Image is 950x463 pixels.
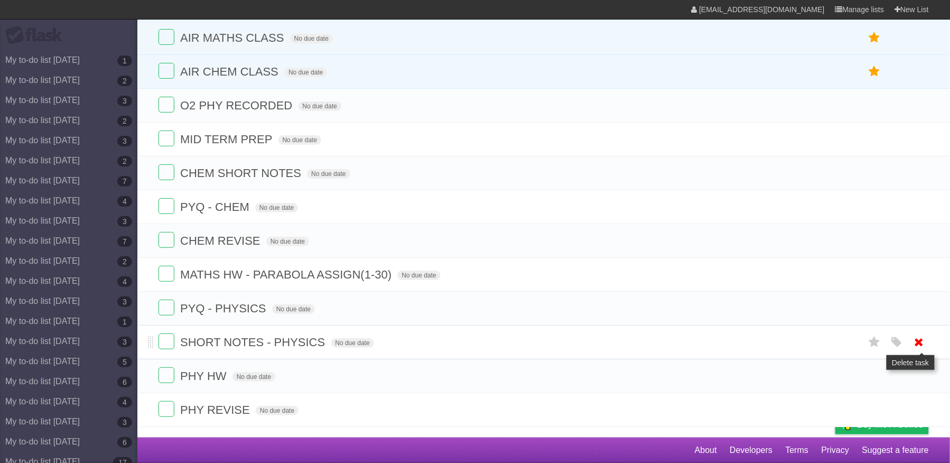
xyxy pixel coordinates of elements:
[695,440,717,460] a: About
[117,357,132,367] b: 5
[180,99,295,112] span: O2 PHY RECORDED
[159,401,174,417] label: Done
[786,440,809,460] a: Terms
[864,63,884,80] label: Star task
[180,234,263,247] span: CHEM REVISE
[117,377,132,387] b: 6
[256,406,299,415] span: No due date
[117,156,132,166] b: 2
[180,166,304,180] span: CHEM SHORT NOTES
[180,133,275,146] span: MID TERM PREP
[117,337,132,347] b: 3
[822,440,849,460] a: Privacy
[117,176,132,187] b: 7
[180,336,328,349] span: SHORT NOTES - PHYSICS
[864,29,884,47] label: Star task
[117,76,132,86] b: 2
[117,236,132,247] b: 7
[159,367,174,383] label: Done
[117,437,132,448] b: 6
[117,216,132,227] b: 3
[730,440,772,460] a: Developers
[117,196,132,207] b: 4
[117,317,132,327] b: 1
[180,403,253,416] span: PHY REVISE
[117,297,132,307] b: 3
[159,232,174,248] label: Done
[117,397,132,408] b: 4
[159,300,174,316] label: Done
[255,203,298,212] span: No due date
[232,372,275,382] span: No due date
[180,31,286,44] span: AIR MATHS CLASS
[180,369,229,383] span: PHY HW
[117,96,132,106] b: 3
[299,101,341,111] span: No due date
[290,34,333,43] span: No due date
[159,63,174,79] label: Done
[159,131,174,146] label: Done
[159,266,174,282] label: Done
[159,29,174,45] label: Done
[862,440,929,460] a: Suggest a feature
[272,304,315,314] span: No due date
[858,415,924,434] span: Buy me a coffee
[117,55,132,66] b: 1
[278,135,321,145] span: No due date
[117,256,132,267] b: 2
[180,268,394,281] span: MATHS HW - PARABOLA ASSIGN(1-30)
[864,334,884,351] label: Star task
[284,68,327,77] span: No due date
[307,169,350,179] span: No due date
[5,26,69,45] div: Flask
[180,65,281,78] span: AIR CHEM CLASS
[397,271,440,280] span: No due date
[159,198,174,214] label: Done
[159,334,174,349] label: Done
[159,97,174,113] label: Done
[117,276,132,287] b: 4
[117,136,132,146] b: 3
[331,338,374,348] span: No due date
[266,237,309,246] span: No due date
[180,302,269,315] span: PYQ - PHYSICS
[180,200,252,214] span: PYQ - CHEM
[117,417,132,428] b: 3
[159,164,174,180] label: Done
[117,116,132,126] b: 2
